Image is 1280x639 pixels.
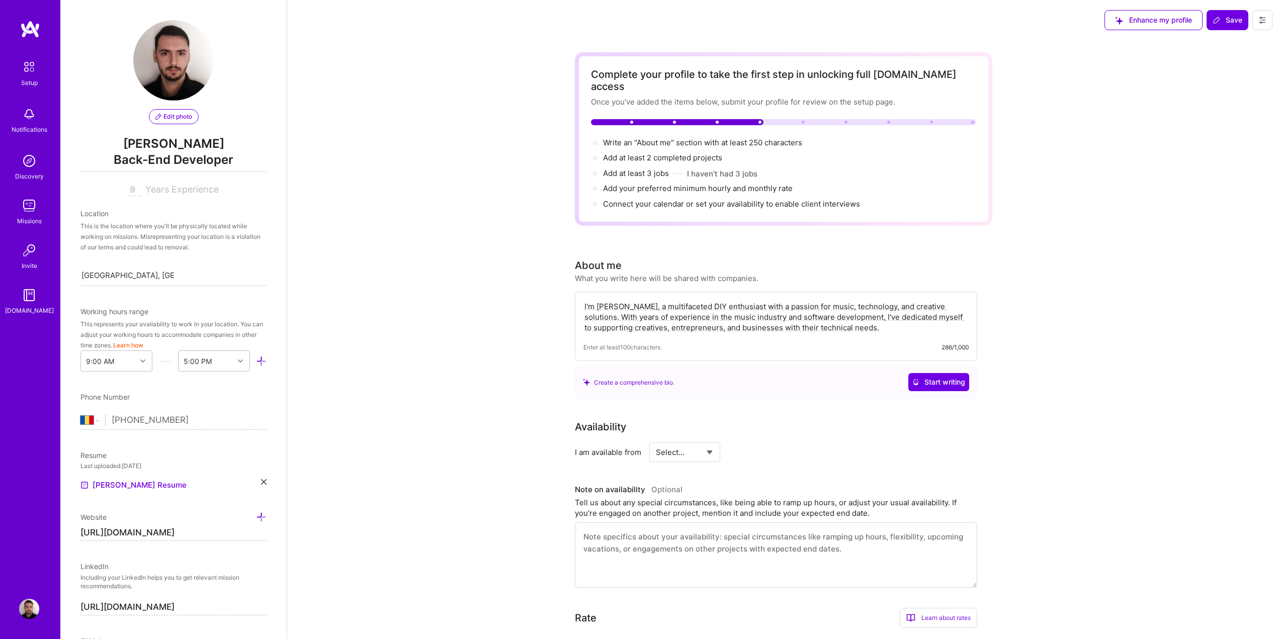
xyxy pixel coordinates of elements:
[129,184,145,195] div: How long have you been doing this work?
[912,379,919,386] i: icon CrystalBallWhite
[591,68,976,93] div: Complete your profile to take the first step in unlocking full [DOMAIN_NAME] access
[19,104,39,124] img: bell
[591,97,976,107] div: Once you’ve added the items below, submit your profile for review on the setup page.
[80,479,187,491] a: [PERSON_NAME] Resume
[17,216,42,226] div: Missions
[19,599,39,619] img: User Avatar
[155,114,161,120] i: icon PencilPurple
[19,196,39,216] img: teamwork
[20,20,40,38] img: logo
[256,511,267,523] div: Add other links
[1115,17,1123,25] i: icon SuggestedTeams
[113,340,143,350] button: Learn how
[80,512,107,522] div: Add other links
[140,358,145,363] i: icon Chevron
[19,240,39,260] img: Invite
[80,513,107,521] span: Website
[80,136,267,151] span: [PERSON_NAME]
[12,124,47,135] div: Notifications
[1104,10,1203,30] button: Enhance my profile
[19,285,39,305] img: guide book
[575,482,682,497] div: Note on availability
[651,485,682,494] span: Optional
[22,260,37,271] div: Invite
[80,221,267,252] div: This is the location where you'll be physically located while working on missions. Misrepresentin...
[238,358,243,363] i: icon Chevron
[583,342,662,352] span: Enter at least 100 characters.
[900,608,977,628] div: Learn about rates
[86,356,114,367] div: 9:00 AM
[575,610,596,625] div: Rate
[19,56,40,77] img: setup
[80,461,267,471] div: Last uploaded: [DATE]
[80,208,267,219] div: Location
[1207,10,1248,30] button: Save
[603,199,860,209] span: Connect your calendar or set your availability to enable client interviews
[908,373,969,391] button: Start writing
[80,319,267,350] div: This represents your availability to work in your location. You can adjust your working hours to ...
[112,406,267,435] input: +1 (000) 000-0000
[80,574,267,591] p: Including your LinkedIn helps you to get relevant mission recommendations.
[80,481,89,489] img: Resume
[80,393,130,401] span: Phone Number
[1115,15,1192,25] span: Enhance my profile
[575,447,641,458] div: I am available from
[575,273,758,284] div: What you write here will be shared with companies.
[160,356,170,367] i: icon HorizontalInLineDivider
[80,451,107,460] span: Resume
[261,479,267,485] i: icon Close
[906,613,915,622] i: icon BookOpen
[80,307,148,316] span: Working hours range
[603,153,722,162] span: Add at least 2 completed projects
[575,258,622,273] div: About me
[155,112,192,121] span: Edit photo
[603,184,793,193] span: Add your preferred minimum hourly and monthly rate
[1213,15,1242,25] span: Save
[21,77,38,88] div: Setup
[129,184,141,196] input: XX
[5,305,54,316] div: [DOMAIN_NAME]
[15,171,44,181] div: Discovery
[149,109,199,124] button: Edit photo
[942,342,969,352] div: 286/1,000
[80,151,267,172] span: Back-End Developer
[575,497,977,518] div: Tell us about any special circumstances, like being able to ramp up hours, or adjust your usual a...
[687,168,757,179] button: I haven't had 3 jobs
[80,562,109,571] span: LinkedIn
[133,20,214,101] img: User Avatar
[19,151,39,171] img: discovery
[583,379,590,386] i: icon SuggestedTeams
[80,525,267,541] input: http://...
[17,599,42,619] a: User Avatar
[603,138,804,147] span: Write an "About me" section with at least 250 characters
[583,300,969,334] textarea: I'm [PERSON_NAME], a multifaceted DIY enthusiast with a passion for music, technology, and creati...
[184,356,212,367] div: 5:00 PM
[575,419,626,434] div: Availability
[145,184,219,195] span: Years Experience
[603,168,669,178] span: Add at least 3 jobs
[912,377,965,387] span: Start writing
[583,377,674,388] div: Create a comprehensive bio.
